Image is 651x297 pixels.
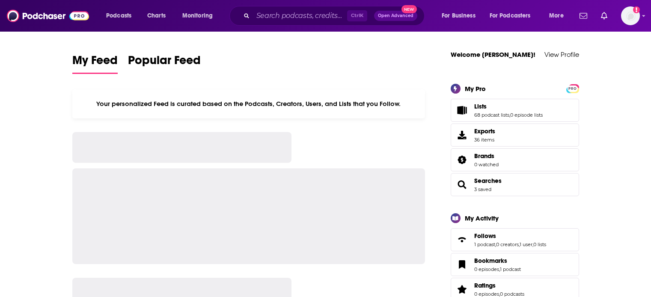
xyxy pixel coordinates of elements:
[621,6,640,25] span: Logged in as NickG
[633,6,640,13] svg: Add a profile image
[147,10,166,22] span: Charts
[451,99,579,122] span: Lists
[597,9,611,23] a: Show notifications dropdown
[182,10,213,22] span: Monitoring
[496,241,519,247] a: 0 creators
[451,124,579,147] a: Exports
[401,5,417,13] span: New
[549,10,564,22] span: More
[474,257,507,265] span: Bookmarks
[621,6,640,25] img: User Profile
[520,241,532,247] a: 1 user
[454,283,471,295] a: Ratings
[128,53,201,73] span: Popular Feed
[451,173,579,196] span: Searches
[568,85,578,91] a: PRO
[253,9,347,23] input: Search podcasts, credits, & more...
[454,259,471,271] a: Bookmarks
[451,148,579,171] span: Brands
[451,50,535,59] a: Welcome [PERSON_NAME]!
[347,10,367,21] span: Ctrl K
[474,232,496,240] span: Follows
[474,241,495,247] a: 1 podcast
[499,266,500,272] span: ,
[510,112,543,118] a: 0 episode lists
[474,291,499,297] a: 0 episodes
[451,228,579,251] span: Follows
[474,152,499,160] a: Brands
[474,103,487,110] span: Lists
[474,127,495,135] span: Exports
[378,14,413,18] span: Open Advanced
[519,241,520,247] span: ,
[465,214,499,222] div: My Activity
[499,291,500,297] span: ,
[454,234,471,246] a: Follows
[474,186,491,192] a: 3 saved
[474,162,499,168] a: 0 watched
[474,152,494,160] span: Brands
[533,241,546,247] a: 0 lists
[454,154,471,166] a: Brands
[500,266,521,272] a: 1 podcast
[72,89,425,118] div: Your personalized Feed is curated based on the Podcasts, Creators, Users, and Lists that you Follow.
[490,10,531,22] span: For Podcasters
[451,253,579,276] span: Bookmarks
[474,112,509,118] a: 68 podcast lists
[454,129,471,141] span: Exports
[484,9,543,23] button: open menu
[72,53,118,74] a: My Feed
[509,112,510,118] span: ,
[7,8,89,24] img: Podchaser - Follow, Share and Rate Podcasts
[474,266,499,272] a: 0 episodes
[568,85,578,92] span: PRO
[532,241,533,247] span: ,
[495,241,496,247] span: ,
[106,10,131,22] span: Podcasts
[436,9,486,23] button: open menu
[238,6,433,26] div: Search podcasts, credits, & more...
[100,9,143,23] button: open menu
[474,232,546,240] a: Follows
[500,291,524,297] a: 0 podcasts
[544,50,579,59] a: View Profile
[474,257,521,265] a: Bookmarks
[474,177,502,185] a: Searches
[576,9,591,23] a: Show notifications dropdown
[128,53,201,74] a: Popular Feed
[474,282,524,289] a: Ratings
[454,104,471,116] a: Lists
[474,103,543,110] a: Lists
[474,137,495,143] span: 36 items
[142,9,171,23] a: Charts
[621,6,640,25] button: Show profile menu
[474,282,496,289] span: Ratings
[454,179,471,191] a: Searches
[442,10,476,22] span: For Business
[176,9,224,23] button: open menu
[465,85,486,93] div: My Pro
[543,9,574,23] button: open menu
[374,11,417,21] button: Open AdvancedNew
[72,53,118,73] span: My Feed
